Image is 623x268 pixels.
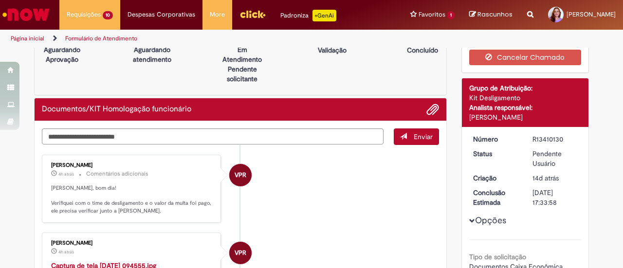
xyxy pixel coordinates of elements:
time: 27/08/2025 09:46:27 [58,171,74,177]
img: click_logo_yellow_360x200.png [239,7,266,21]
div: Analista responsável: [469,103,582,112]
div: R13410130 [532,134,578,144]
b: Tipo de solicitação [469,252,526,261]
span: 4h atrás [58,249,74,255]
span: VPR [235,163,246,187]
span: [PERSON_NAME] [567,10,616,18]
div: 13/08/2025 15:01:09 [532,173,578,183]
span: Despesas Corporativas [128,10,195,19]
button: Cancelar Chamado [469,50,582,65]
div: [PERSON_NAME] [51,162,213,168]
dt: Número [466,134,526,144]
ul: Trilhas de página [7,30,408,48]
span: VPR [235,241,246,265]
p: +GenAi [312,10,336,21]
time: 27/08/2025 09:46:14 [58,249,74,255]
div: Padroniza [280,10,336,21]
span: More [210,10,225,19]
div: Vanessa Paiva Ribeiro [229,242,252,264]
a: Rascunhos [469,10,513,19]
img: ServiceNow [1,5,51,24]
a: Formulário de Atendimento [65,35,137,42]
span: Requisições [67,10,101,19]
div: [PERSON_NAME] [469,112,582,122]
p: Em Atendimento [219,45,266,64]
p: Validação [318,45,347,55]
span: 14d atrás [532,174,559,182]
small: Comentários adicionais [86,170,148,178]
div: Grupo de Atribuição: [469,83,582,93]
dt: Criação [466,173,526,183]
span: Enviar [414,132,433,141]
h2: Documentos/KIT Homologação funcionário Histórico de tíquete [42,105,191,114]
div: Kit Desligamento [469,93,582,103]
span: 1 [447,11,455,19]
p: Pendente solicitante [219,64,266,84]
p: Aguardando Aprovação [38,45,86,64]
dt: Status [466,149,526,159]
span: 10 [103,11,113,19]
span: Rascunhos [477,10,513,19]
span: Favoritos [419,10,445,19]
span: 4h atrás [58,171,74,177]
button: Adicionar anexos [426,103,439,116]
div: Vanessa Paiva Ribeiro [229,164,252,186]
p: Aguardando atendimento [128,45,176,64]
p: Concluído [407,45,438,55]
button: Enviar [394,128,439,145]
time: 13/08/2025 15:01:09 [532,174,559,182]
p: [PERSON_NAME], bom dia! Verifiquei com o time de desligamento e o valor da multa foi pago, ele pr... [51,184,213,215]
a: Página inicial [11,35,44,42]
div: Pendente Usuário [532,149,578,168]
div: [DATE] 17:33:58 [532,188,578,207]
dt: Conclusão Estimada [466,188,526,207]
textarea: Digite sua mensagem aqui... [42,128,384,144]
div: [PERSON_NAME] [51,240,213,246]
